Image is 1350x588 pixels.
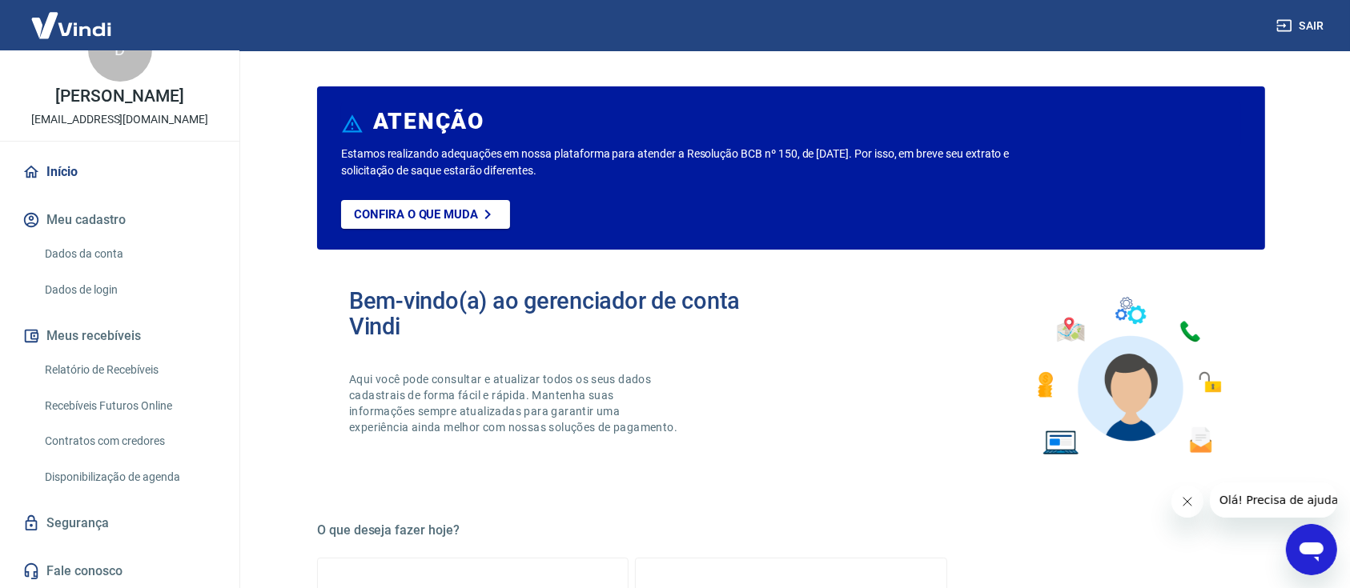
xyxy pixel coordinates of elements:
[19,1,123,50] img: Vindi
[341,146,1061,179] p: Estamos realizando adequações em nossa plataforma para atender a Resolução BCB nº 150, de [DATE]....
[38,238,220,270] a: Dados da conta
[1273,11,1331,41] button: Sair
[317,522,1265,538] h5: O que deseja fazer hoje?
[10,11,135,24] span: Olá! Precisa de ajuda?
[19,154,220,190] a: Início
[341,200,510,229] a: Confira o que muda
[19,506,220,541] a: Segurança
[1286,524,1337,575] iframe: Botão para abrir a janela de mensagens
[349,288,791,339] h2: Bem-vindo(a) ao gerenciador de conta Vindi
[55,88,183,105] p: [PERSON_NAME]
[38,390,220,422] a: Recebíveis Futuros Online
[1171,486,1203,518] iframe: Fechar mensagem
[1210,482,1337,518] iframe: Mensagem da empresa
[38,425,220,458] a: Contratos com credores
[1023,288,1233,465] img: Imagem de um avatar masculino com diversos icones exemplificando as funcionalidades do gerenciado...
[38,274,220,306] a: Dados de login
[31,111,208,128] p: [EMAIL_ADDRESS][DOMAIN_NAME]
[354,207,478,222] p: Confira o que muda
[349,371,681,435] p: Aqui você pode consultar e atualizar todos os seus dados cadastrais de forma fácil e rápida. Mant...
[19,318,220,354] button: Meus recebíveis
[373,114,484,130] h6: ATENÇÃO
[19,202,220,238] button: Meu cadastro
[38,461,220,494] a: Disponibilização de agenda
[38,354,220,386] a: Relatório de Recebíveis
